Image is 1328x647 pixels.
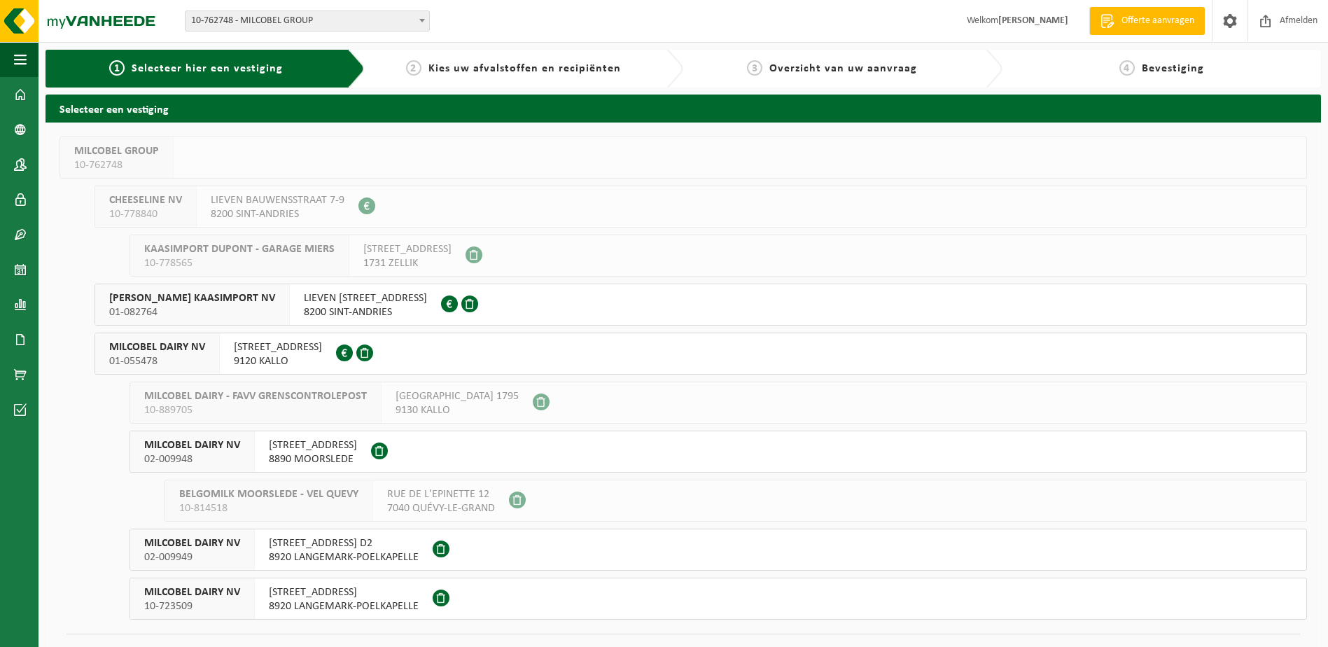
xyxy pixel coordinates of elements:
[769,63,917,74] span: Overzicht van uw aanvraag
[144,536,240,550] span: MILCOBEL DAIRY NV
[109,354,205,368] span: 01-055478
[144,585,240,599] span: MILCOBEL DAIRY NV
[130,431,1307,473] button: MILCOBEL DAIRY NV 02-009948 [STREET_ADDRESS]8890 MOORSLEDE
[269,452,357,466] span: 8890 MOORSLEDE
[269,536,419,550] span: [STREET_ADDRESS] D2
[144,389,367,403] span: MILCOBEL DAIRY - FAVV GRENSCONTROLEPOST
[269,585,419,599] span: [STREET_ADDRESS]
[179,501,358,515] span: 10-814518
[363,242,452,256] span: [STREET_ADDRESS]
[144,550,240,564] span: 02-009949
[74,158,159,172] span: 10-762748
[269,599,419,613] span: 8920 LANGEMARK-POELKAPELLE
[186,11,429,31] span: 10-762748 - MILCOBEL GROUP
[185,11,430,32] span: 10-762748 - MILCOBEL GROUP
[95,284,1307,326] button: [PERSON_NAME] KAASIMPORT NV 01-082764 LIEVEN [STREET_ADDRESS]8200 SINT-ANDRIES
[109,60,125,76] span: 1
[406,60,421,76] span: 2
[130,529,1307,571] button: MILCOBEL DAIRY NV 02-009949 [STREET_ADDRESS] D28920 LANGEMARK-POELKAPELLE
[109,305,275,319] span: 01-082764
[304,291,427,305] span: LIEVEN [STREET_ADDRESS]
[109,291,275,305] span: [PERSON_NAME] KAASIMPORT NV
[396,403,519,417] span: 9130 KALLO
[109,340,205,354] span: MILCOBEL DAIRY NV
[132,63,283,74] span: Selecteer hier een vestiging
[144,452,240,466] span: 02-009948
[396,389,519,403] span: [GEOGRAPHIC_DATA] 1795
[428,63,621,74] span: Kies uw afvalstoffen en recipiënten
[74,144,159,158] span: MILCOBEL GROUP
[998,15,1068,26] strong: [PERSON_NAME]
[144,242,335,256] span: KAASIMPORT DUPONT - GARAGE MIERS
[144,599,240,613] span: 10-723509
[363,256,452,270] span: 1731 ZELLIK
[144,256,335,270] span: 10-778565
[1089,7,1205,35] a: Offerte aanvragen
[109,193,182,207] span: CHEESELINE NV
[234,340,322,354] span: [STREET_ADDRESS]
[387,501,495,515] span: 7040 QUÉVY-LE-GRAND
[387,487,495,501] span: RUE DE L'EPINETTE 12
[179,487,358,501] span: BELGOMILK MOORSLEDE - VEL QUEVY
[46,95,1321,122] h2: Selecteer een vestiging
[144,403,367,417] span: 10-889705
[269,438,357,452] span: [STREET_ADDRESS]
[144,438,240,452] span: MILCOBEL DAIRY NV
[211,207,344,221] span: 8200 SINT-ANDRIES
[1119,60,1135,76] span: 4
[211,193,344,207] span: LIEVEN BAUWENSSTRAAT 7-9
[1142,63,1204,74] span: Bevestiging
[130,578,1307,620] button: MILCOBEL DAIRY NV 10-723509 [STREET_ADDRESS]8920 LANGEMARK-POELKAPELLE
[747,60,762,76] span: 3
[109,207,182,221] span: 10-778840
[1118,14,1198,28] span: Offerte aanvragen
[269,550,419,564] span: 8920 LANGEMARK-POELKAPELLE
[234,354,322,368] span: 9120 KALLO
[304,305,427,319] span: 8200 SINT-ANDRIES
[95,333,1307,375] button: MILCOBEL DAIRY NV 01-055478 [STREET_ADDRESS]9120 KALLO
